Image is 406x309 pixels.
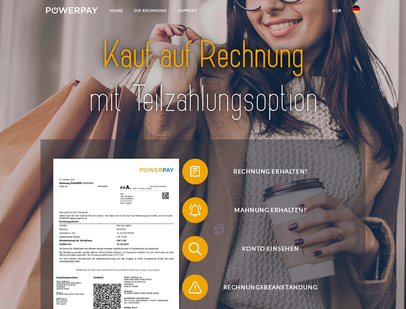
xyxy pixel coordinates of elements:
button: Mahnung erhalten? [182,197,349,223]
span: Rechnung erhalten? [192,159,349,184]
img: de [352,5,360,13]
button: Rechnung erhalten? [182,159,349,184]
button: Konto einsehen [182,236,349,262]
button: Rechnungsbeanstandung [182,275,349,300]
a: agb [327,5,347,16]
img: title-powerpay_de.svg [61,31,345,123]
img: qb_search.svg [187,241,203,257]
img: logo-powerpay-white.svg [46,7,98,14]
a: SUPPORT [172,5,203,16]
span: Konto einsehen [192,236,349,262]
span: Mahnung erhalten? [192,197,349,223]
span: Rechnungsbeanstandung [192,275,349,300]
a: DIE RECHNUNG [129,5,172,16]
img: qb_warning.svg [187,279,203,295]
a: Home [104,5,129,16]
img: qb_bill.svg [187,164,203,180]
img: qb_bell.svg [187,202,203,218]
